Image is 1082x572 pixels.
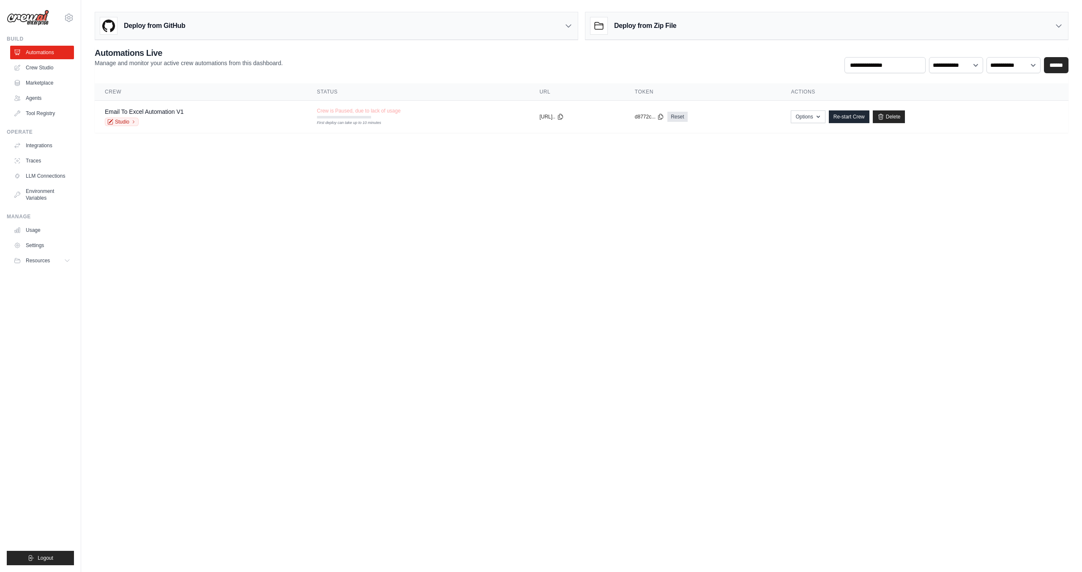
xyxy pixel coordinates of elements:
[614,21,676,31] h3: Deploy from Zip File
[529,83,624,101] th: URL
[10,154,74,168] a: Traces
[38,555,53,561] span: Logout
[829,110,869,123] a: Re-start Crew
[625,83,781,101] th: Token
[781,83,1068,101] th: Actions
[26,257,50,264] span: Resources
[10,91,74,105] a: Agents
[10,223,74,237] a: Usage
[873,110,905,123] a: Delete
[10,254,74,267] button: Resources
[105,118,139,126] a: Studio
[317,107,401,114] span: Crew is Paused, due to lack of usage
[124,21,185,31] h3: Deploy from GitHub
[100,17,117,34] img: GitHub Logo
[105,108,184,115] a: Email To Excel Automation V1
[10,169,74,183] a: LLM Connections
[7,129,74,135] div: Operate
[10,139,74,152] a: Integrations
[791,110,825,123] button: Options
[10,184,74,205] a: Environment Variables
[10,61,74,74] a: Crew Studio
[307,83,530,101] th: Status
[317,120,371,126] div: First deploy can take up to 10 minutes
[7,551,74,565] button: Logout
[7,213,74,220] div: Manage
[95,83,307,101] th: Crew
[7,10,49,26] img: Logo
[10,107,74,120] a: Tool Registry
[10,76,74,90] a: Marketplace
[10,46,74,59] a: Automations
[635,113,664,120] button: d8772c...
[667,112,687,122] a: Reset
[7,36,74,42] div: Build
[95,59,283,67] p: Manage and monitor your active crew automations from this dashboard.
[10,239,74,252] a: Settings
[95,47,283,59] h2: Automations Live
